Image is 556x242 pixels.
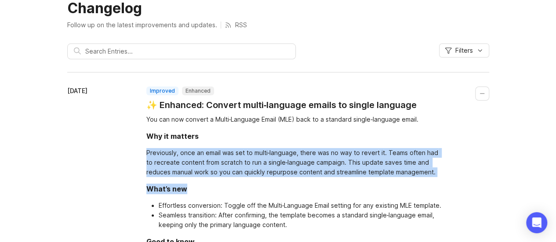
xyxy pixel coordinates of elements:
button: Collapse changelog entry [475,87,489,101]
p: Enhanced [185,87,211,94]
p: RSS [235,21,247,29]
div: Previously, once an email was set to multi‑language, there was no way to revert it. Teams often h... [146,148,445,177]
p: improved [150,87,175,94]
span: Filters [455,46,473,55]
div: You can now convert a Multi‑Language Email (MLE) back to a standard single‑language email. [146,115,445,124]
time: [DATE] [67,87,87,94]
div: Open Intercom Messenger [526,212,547,233]
li: Effortless conversion: Toggle off the Multi‑Language Email setting for any existing MLE template. [159,201,445,210]
li: Seamless transition: After confirming, the template becomes a standard single‑language email, kee... [159,210,445,230]
p: Follow up on the latest improvements and updates. [67,21,217,29]
div: Why it matters [146,131,199,141]
a: ✨ Enhanced: Convert multi‑language emails to single language [146,99,417,111]
a: RSS [225,21,247,29]
input: Search Entries... [85,47,289,56]
div: What’s new [146,184,187,194]
button: Filters [439,43,489,58]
